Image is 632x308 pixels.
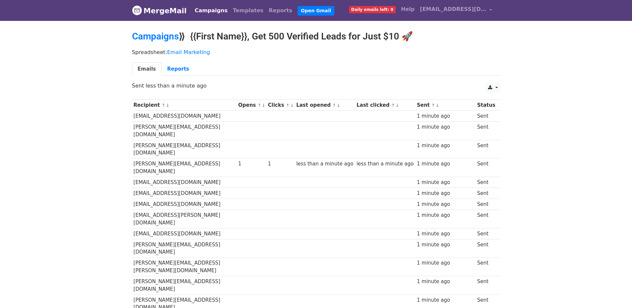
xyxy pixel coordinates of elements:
[391,103,395,108] a: ↑
[132,31,500,42] h2: ⟫ {{First Name}}, Get 500 Verified Leads for Just $10 🚀
[436,103,439,108] a: ↓
[417,112,474,120] div: 1 minute ago
[266,100,295,111] th: Clicks
[417,241,474,249] div: 1 minute ago
[290,103,294,108] a: ↓
[132,62,162,76] a: Emails
[192,4,230,17] a: Campaigns
[420,5,486,13] span: [EMAIL_ADDRESS][DOMAIN_NAME]
[432,103,435,108] a: ↑
[162,62,195,76] a: Reports
[417,190,474,197] div: 1 minute ago
[475,111,497,122] td: Sent
[475,199,497,210] td: Sent
[349,6,396,13] span: Daily emails left: 0
[132,210,237,228] td: [EMAIL_ADDRESS][PERSON_NAME][DOMAIN_NAME]
[166,103,170,108] a: ↓
[357,160,414,168] div: less than a minute ago
[332,103,336,108] a: ↑
[475,122,497,140] td: Sent
[475,276,497,295] td: Sent
[415,100,476,111] th: Sent
[132,228,237,239] td: [EMAIL_ADDRESS][DOMAIN_NAME]
[475,140,497,158] td: Sent
[475,228,497,239] td: Sent
[286,103,290,108] a: ↑
[132,258,237,276] td: [PERSON_NAME][EMAIL_ADDRESS][PERSON_NAME][DOMAIN_NAME]
[395,103,399,108] a: ↓
[237,100,266,111] th: Opens
[230,4,266,17] a: Templates
[417,230,474,238] div: 1 minute ago
[298,6,334,16] a: Open Gmail
[475,258,497,276] td: Sent
[475,210,497,228] td: Sent
[355,100,415,111] th: Last clicked
[132,188,237,199] td: [EMAIL_ADDRESS][DOMAIN_NAME]
[417,201,474,208] div: 1 minute ago
[417,123,474,131] div: 1 minute ago
[475,158,497,177] td: Sent
[475,177,497,188] td: Sent
[132,111,237,122] td: [EMAIL_ADDRESS][DOMAIN_NAME]
[132,239,237,258] td: [PERSON_NAME][EMAIL_ADDRESS][DOMAIN_NAME]
[266,4,295,17] a: Reports
[132,199,237,210] td: [EMAIL_ADDRESS][DOMAIN_NAME]
[238,160,265,168] div: 1
[417,160,474,168] div: 1 minute ago
[132,5,142,15] img: MergeMail logo
[132,49,500,56] p: Spreadsheet:
[417,3,495,18] a: [EMAIL_ADDRESS][DOMAIN_NAME]
[295,100,355,111] th: Last opened
[268,160,293,168] div: 1
[417,142,474,150] div: 1 minute ago
[162,103,165,108] a: ↑
[475,188,497,199] td: Sent
[475,100,497,111] th: Status
[132,158,237,177] td: [PERSON_NAME][EMAIL_ADDRESS][DOMAIN_NAME]
[132,140,237,158] td: [PERSON_NAME][EMAIL_ADDRESS][DOMAIN_NAME]
[132,31,179,42] a: Campaigns
[346,3,398,16] a: Daily emails left: 0
[132,82,500,89] p: Sent less than a minute ago
[417,296,474,304] div: 1 minute ago
[167,49,210,55] a: Email Marketing
[132,276,237,295] td: [PERSON_NAME][EMAIL_ADDRESS][DOMAIN_NAME]
[296,160,353,168] div: less than a minute ago
[258,103,261,108] a: ↑
[417,259,474,267] div: 1 minute ago
[337,103,340,108] a: ↓
[417,179,474,186] div: 1 minute ago
[132,4,187,18] a: MergeMail
[132,100,237,111] th: Recipient
[475,239,497,258] td: Sent
[132,122,237,140] td: [PERSON_NAME][EMAIL_ADDRESS][DOMAIN_NAME]
[132,177,237,188] td: [EMAIL_ADDRESS][DOMAIN_NAME]
[398,3,417,16] a: Help
[417,278,474,285] div: 1 minute ago
[262,103,265,108] a: ↓
[417,212,474,219] div: 1 minute ago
